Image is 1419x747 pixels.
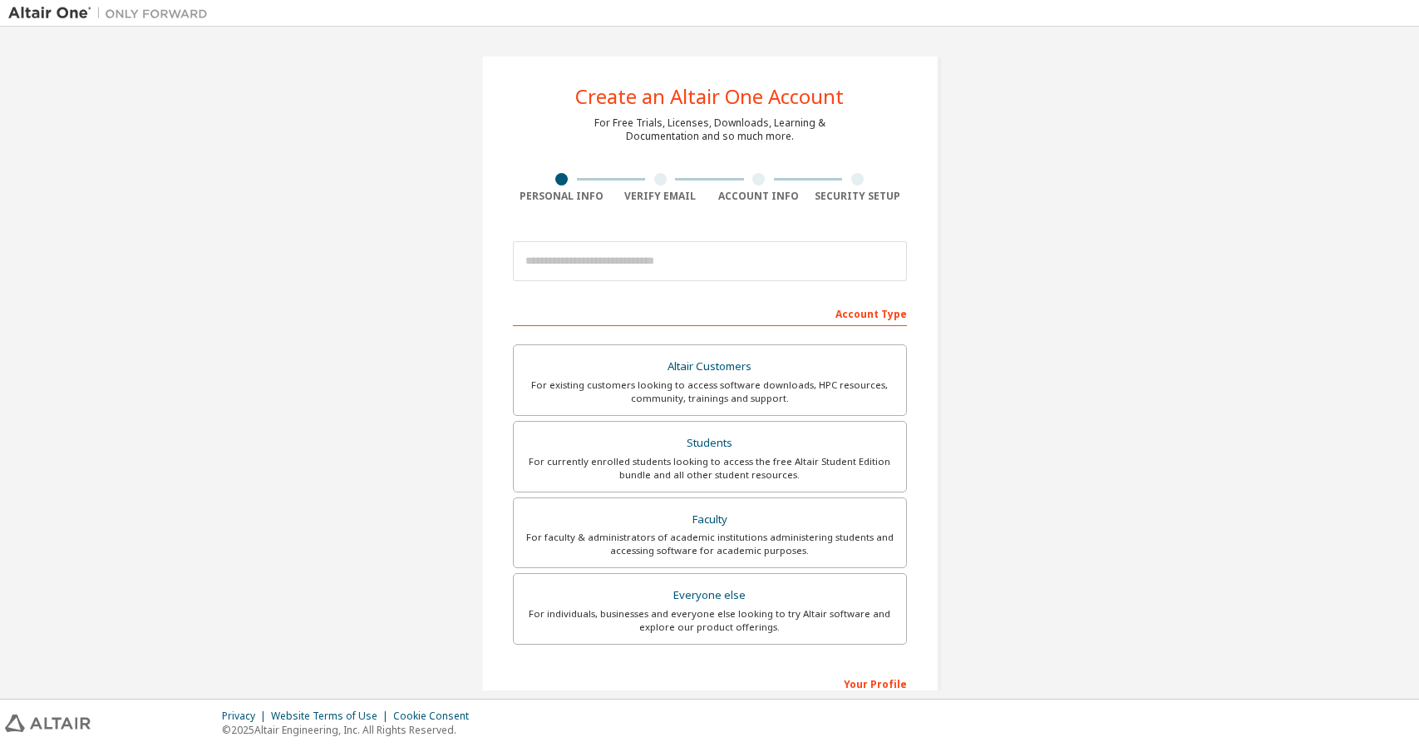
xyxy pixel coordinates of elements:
div: Create an Altair One Account [575,87,844,106]
img: altair_logo.svg [5,715,91,732]
div: Verify Email [611,190,710,203]
div: Faculty [524,508,896,532]
div: Altair Customers [524,355,896,378]
div: Cookie Consent [393,710,479,723]
div: For currently enrolled students looking to access the free Altair Student Edition bundle and all ... [524,455,896,482]
div: Everyone else [524,584,896,607]
div: Students [524,432,896,455]
div: Account Info [710,190,809,203]
div: For individuals, businesses and everyone else looking to try Altair software and explore our prod... [524,607,896,634]
div: Your Profile [513,670,907,696]
div: For faculty & administrators of academic institutions administering students and accessing softwa... [524,531,896,557]
div: For Free Trials, Licenses, Downloads, Learning & Documentation and so much more. [594,116,825,143]
p: © 2025 Altair Engineering, Inc. All Rights Reserved. [222,723,479,737]
img: Altair One [8,5,216,22]
div: Website Terms of Use [271,710,393,723]
div: Personal Info [513,190,612,203]
div: Account Type [513,299,907,326]
div: Security Setup [808,190,907,203]
div: Privacy [222,710,271,723]
div: For existing customers looking to access software downloads, HPC resources, community, trainings ... [524,378,896,405]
